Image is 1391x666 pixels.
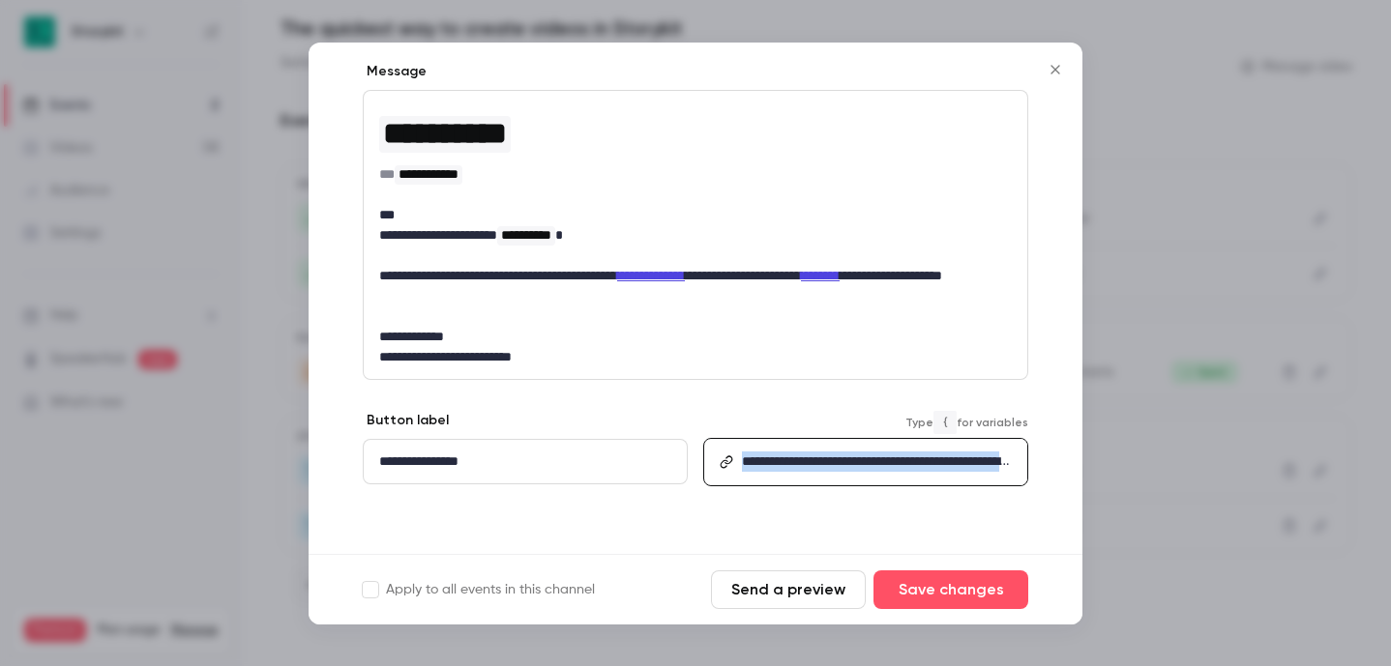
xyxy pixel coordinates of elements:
[364,91,1027,379] div: editor
[933,411,957,434] code: {
[363,62,427,81] label: Message
[364,440,687,483] div: editor
[363,411,449,430] label: Button label
[873,570,1028,609] button: Save changes
[905,411,1028,434] p: Type for variables
[734,440,1026,484] div: editor
[363,580,595,599] label: Apply to all events in this channel
[1036,50,1075,89] button: Close
[711,570,866,609] button: Send a preview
